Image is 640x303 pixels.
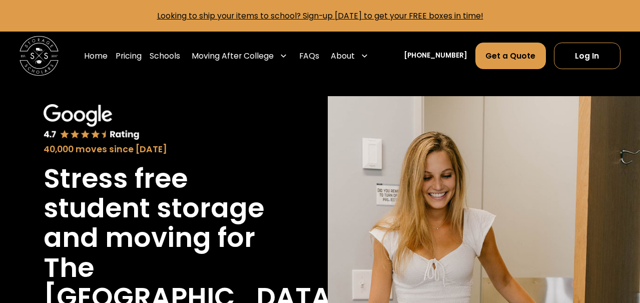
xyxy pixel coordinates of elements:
[44,143,268,156] div: 40,000 moves since [DATE]
[20,36,59,75] a: home
[44,104,140,141] img: Google 4.7 star rating
[554,43,620,69] a: Log In
[20,36,59,75] img: Storage Scholars main logo
[44,164,268,253] h1: Stress free student storage and moving for
[299,42,319,70] a: FAQs
[331,50,355,62] div: About
[475,43,546,69] a: Get a Quote
[157,11,483,21] a: Looking to ship your items to school? Sign-up [DATE] to get your FREE boxes in time!
[404,51,467,61] a: [PHONE_NUMBER]
[150,42,180,70] a: Schools
[188,42,291,70] div: Moving After College
[116,42,142,70] a: Pricing
[192,50,274,62] div: Moving After College
[84,42,108,70] a: Home
[327,42,373,70] div: About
